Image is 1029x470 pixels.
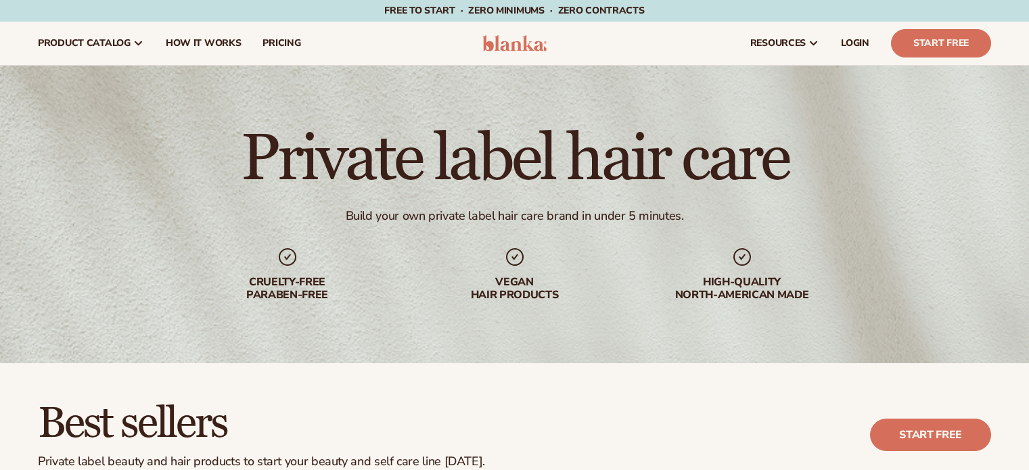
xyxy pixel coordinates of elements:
a: How It Works [155,22,252,65]
div: High-quality North-american made [656,276,829,302]
span: product catalog [38,38,131,49]
div: Private label beauty and hair products to start your beauty and self care line [DATE]. [38,454,485,469]
a: pricing [252,22,311,65]
a: LOGIN [830,22,880,65]
span: LOGIN [841,38,869,49]
img: logo [482,35,547,51]
a: resources [739,22,830,65]
div: cruelty-free paraben-free [201,276,374,302]
div: Vegan hair products [428,276,601,302]
span: pricing [262,38,300,49]
div: Build your own private label hair care brand in under 5 minutes. [346,208,684,224]
a: Start free [870,419,991,451]
a: product catalog [27,22,155,65]
span: How It Works [166,38,242,49]
a: Start Free [891,29,991,57]
h2: Best sellers [38,401,485,446]
span: resources [750,38,806,49]
span: Free to start · ZERO minimums · ZERO contracts [384,4,644,17]
h1: Private label hair care [241,127,789,192]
